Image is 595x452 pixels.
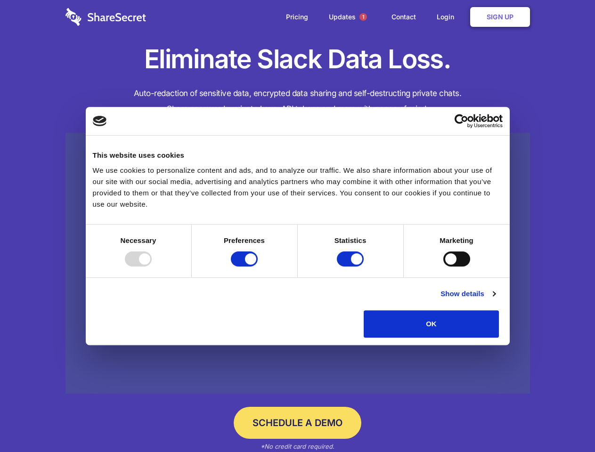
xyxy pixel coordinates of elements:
a: Schedule a Demo [234,407,361,439]
strong: Necessary [121,236,156,244]
div: This website uses cookies [93,150,503,161]
strong: Statistics [334,236,367,244]
em: *No credit card required. [261,443,334,450]
a: Contact [382,2,425,32]
a: Pricing [277,2,318,32]
div: We use cookies to personalize content and ads, and to analyze our traffic. We also share informat... [93,165,503,210]
span: 1 [359,13,367,21]
img: logo-wordmark-white-trans-d4663122ce5f474addd5e946df7df03e33cb6a1c49d2221995e7729f52c070b2.svg [65,8,146,26]
a: Sign Up [470,7,530,27]
a: Show details [440,288,495,299]
a: Wistia video thumbnail [65,133,530,394]
a: Login [427,2,468,32]
button: OK [364,310,499,338]
a: Usercentrics Cookiebot - opens in a new window [420,114,503,128]
img: logo [93,116,107,126]
h1: Eliminate Slack Data Loss. [65,42,530,76]
h4: Auto-redaction of sensitive data, encrypted data sharing and self-destructing private chats. Shar... [65,86,530,117]
strong: Preferences [224,236,265,244]
strong: Marketing [440,236,473,244]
